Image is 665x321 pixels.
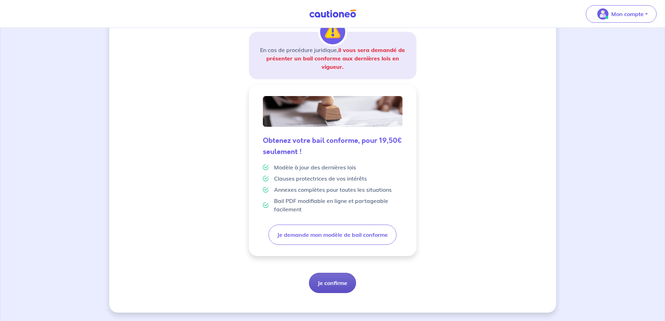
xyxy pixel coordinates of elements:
p: Annexes complètes pour toutes les situations [274,185,392,194]
p: Bail PDF modifiable en ligne et partageable facilement [274,197,402,213]
img: valid-lease.png [263,96,402,127]
button: illu_account_valid_menu.svgMon compte [586,5,657,23]
button: Je demande mon modèle de bail conforme [268,225,397,245]
p: Mon compte [611,10,644,18]
strong: il vous sera demandé de présenter un bail conforme aux dernières lois en vigueur. [266,46,405,70]
img: Cautioneo [306,9,359,18]
p: En cas de procédure juridique, [257,46,408,71]
img: illu_account_valid_menu.svg [597,8,608,20]
img: illu_alert.svg [320,19,345,44]
p: Modèle à jour des dernières lois [274,163,356,172]
h5: Obtenez votre bail conforme, pour 19,50€ seulement ! [263,135,402,158]
p: Clauses protectrices de vos intérêts [274,174,367,183]
button: Je confirme [309,273,356,293]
